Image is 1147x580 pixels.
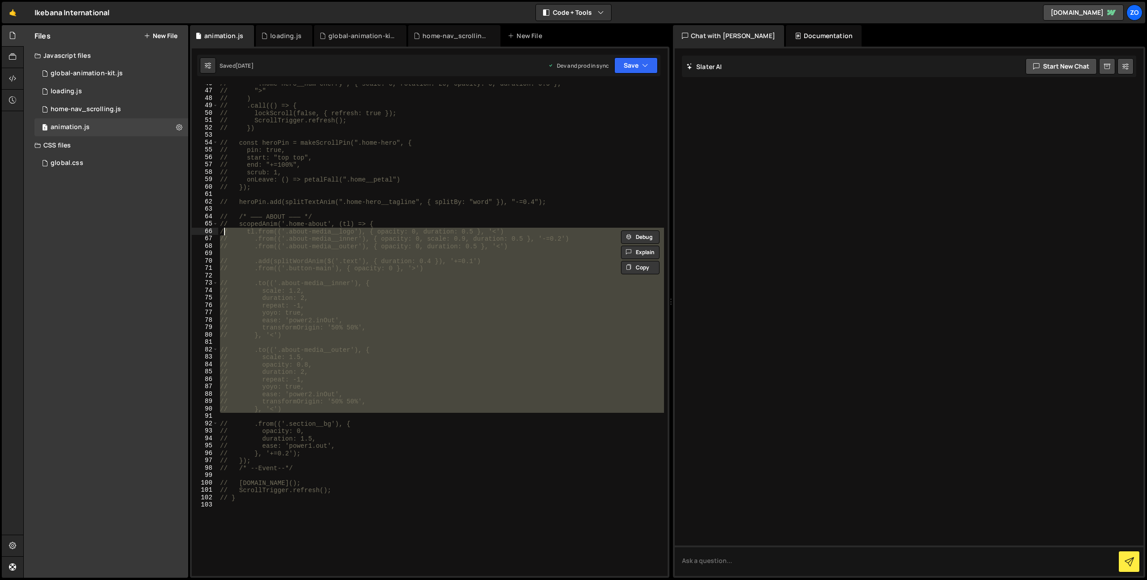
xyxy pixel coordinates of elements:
[192,139,218,147] div: 54
[192,361,218,368] div: 84
[192,264,218,272] div: 71
[192,117,218,124] div: 51
[1026,58,1097,74] button: Start new chat
[24,136,188,154] div: CSS files
[34,82,188,100] div: 14777/44450.js
[192,176,218,183] div: 59
[192,464,218,472] div: 98
[24,47,188,65] div: Javascript files
[192,472,218,479] div: 99
[192,338,218,346] div: 81
[621,230,660,244] button: Debug
[1043,4,1124,21] a: [DOMAIN_NAME]
[51,159,83,167] div: global.css
[192,161,218,169] div: 57
[192,309,218,316] div: 77
[328,31,396,40] div: global-animation-kit.js
[192,109,218,117] div: 50
[192,450,218,457] div: 96
[192,442,218,450] div: 95
[192,257,218,265] div: 70
[192,228,218,235] div: 66
[192,183,218,191] div: 60
[192,95,218,102] div: 48
[192,198,218,206] div: 62
[192,331,218,339] div: 80
[192,353,218,361] div: 83
[423,31,490,40] div: home-nav_scrolling.js
[192,302,218,309] div: 76
[192,376,218,383] div: 86
[34,31,51,41] h2: Files
[621,246,660,259] button: Explain
[42,125,47,132] span: 1
[192,87,218,95] div: 47
[192,501,218,509] div: 103
[673,25,784,47] div: Chat with [PERSON_NAME]
[51,105,121,113] div: home-nav_scrolling.js
[192,220,218,228] div: 65
[192,324,218,331] div: 79
[34,154,188,172] div: 14777/43548.css
[192,412,218,420] div: 91
[192,390,218,398] div: 88
[192,213,218,221] div: 64
[192,205,218,213] div: 63
[204,31,243,40] div: animation.js
[1126,4,1143,21] a: Zo
[192,435,218,442] div: 94
[192,131,218,139] div: 53
[192,272,218,280] div: 72
[192,427,218,435] div: 93
[192,146,218,154] div: 55
[192,242,218,250] div: 68
[192,457,218,464] div: 97
[614,57,658,74] button: Save
[2,2,24,23] a: 🤙
[621,261,660,274] button: Copy
[192,494,218,502] div: 102
[192,420,218,428] div: 92
[192,486,218,494] div: 101
[192,124,218,132] div: 52
[192,405,218,413] div: 90
[220,62,254,69] div: Saved
[686,62,722,71] h2: Slater AI
[192,346,218,354] div: 82
[192,190,218,198] div: 61
[548,62,609,69] div: Dev and prod in sync
[192,368,218,376] div: 85
[34,7,109,18] div: Ikebana International
[51,69,123,78] div: global-animation-kit.js
[536,4,611,21] button: Code + Tools
[192,169,218,176] div: 58
[508,31,545,40] div: New File
[192,383,218,390] div: 87
[192,479,218,487] div: 100
[192,398,218,405] div: 89
[192,235,218,242] div: 67
[192,294,218,302] div: 75
[34,65,188,82] div: 14777/38309.js
[144,32,177,39] button: New File
[786,25,862,47] div: Documentation
[51,87,82,95] div: loading.js
[34,118,188,136] div: 14777/43808.js
[270,31,302,40] div: loading.js
[192,250,218,257] div: 69
[192,279,218,287] div: 73
[236,62,254,69] div: [DATE]
[192,316,218,324] div: 78
[192,154,218,161] div: 56
[51,123,90,131] div: animation.js
[34,100,188,118] div: 14777/43779.js
[192,102,218,109] div: 49
[192,287,218,294] div: 74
